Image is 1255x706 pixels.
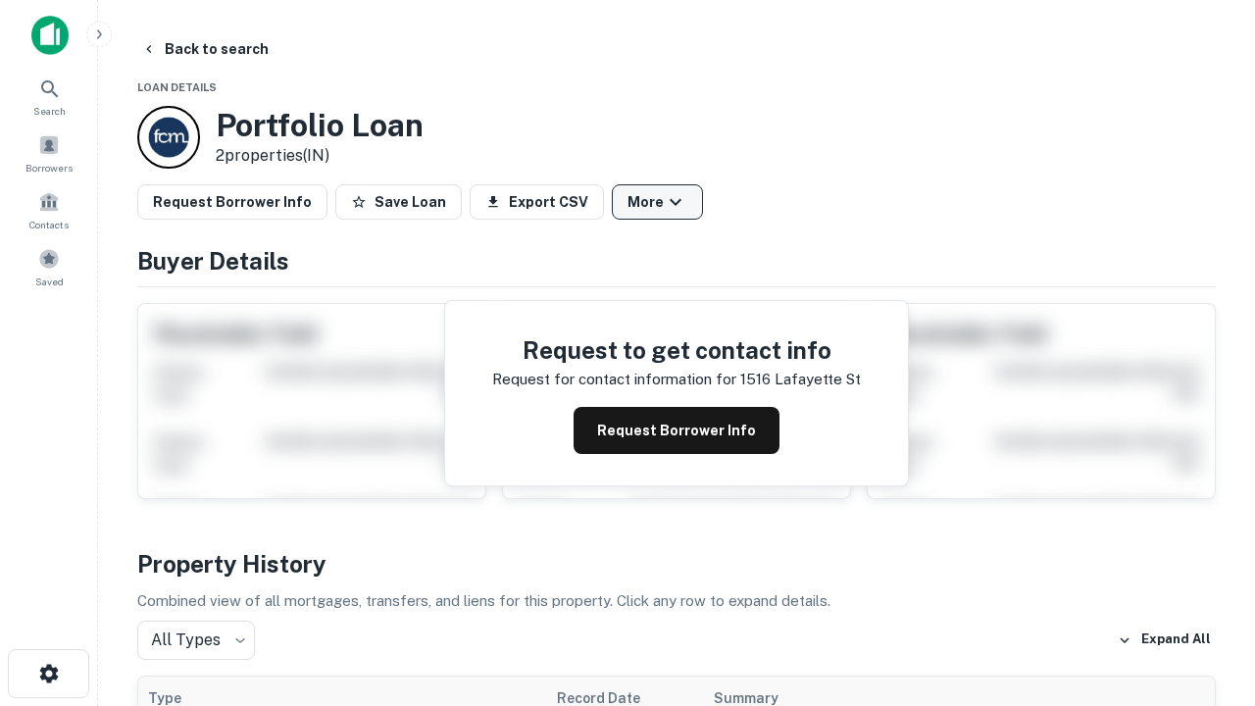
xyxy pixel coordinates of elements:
span: Search [33,103,66,119]
h4: Request to get contact info [492,332,861,368]
iframe: Chat Widget [1157,549,1255,643]
button: Expand All [1113,626,1216,655]
p: Combined view of all mortgages, transfers, and liens for this property. Click any row to expand d... [137,589,1216,613]
p: Request for contact information for [492,368,736,391]
h4: Property History [137,546,1216,581]
span: Saved [35,274,64,289]
button: Back to search [133,31,276,67]
a: Borrowers [6,126,92,179]
button: Save Loan [335,184,462,220]
button: Request Borrower Info [137,184,327,220]
a: Saved [6,240,92,293]
h3: Portfolio Loan [216,107,424,144]
span: Borrowers [25,160,73,176]
button: More [612,184,703,220]
span: Contacts [29,217,69,232]
p: 1516 lafayette st [740,368,861,391]
h4: Buyer Details [137,243,1216,278]
a: Contacts [6,183,92,236]
span: Loan Details [137,81,217,93]
button: Export CSV [470,184,604,220]
p: 2 properties (IN) [216,144,424,168]
button: Request Borrower Info [574,407,779,454]
div: All Types [137,621,255,660]
a: Search [6,70,92,123]
img: capitalize-icon.png [31,16,69,55]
